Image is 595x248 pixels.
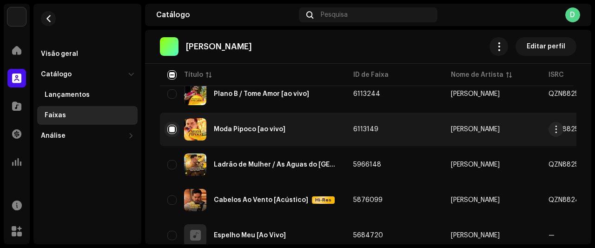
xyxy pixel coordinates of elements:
span: Editar perfil [527,37,565,56]
re-m-nav-item: Lançamentos [37,86,138,104]
span: Douglas Ranngel [451,126,534,133]
div: [PERSON_NAME] [451,91,500,97]
span: Hi-Res [313,197,334,203]
span: 5876099 [353,197,383,203]
p: [PERSON_NAME] [186,42,252,52]
div: Catálogo [41,71,72,78]
button: Editar perfil [516,37,576,56]
img: f87d1949-4bc2-40f4-b78e-e74b2ff0bc10 [184,189,206,211]
re-m-nav-item: Faixas [37,106,138,125]
img: f56f9657-f84f-4571-a9ba-020831ba329e [184,118,206,141]
span: 5684720 [353,232,383,239]
div: [PERSON_NAME] [451,232,500,239]
span: Douglas Ranngel [451,232,534,239]
div: Ladrão de Mulher / As Águas do São Francisco / Bebo Pra Carai [Ao vivo] [214,161,338,168]
re-m-nav-item: Visão geral [37,45,138,63]
re-m-nav-dropdown: Análise [37,127,138,145]
img: 927441a4-cc66-4c53-ab8e-0ee0f994676e [184,83,206,105]
div: [PERSON_NAME] [451,161,500,168]
div: [PERSON_NAME] [451,126,500,133]
div: Catálogo [156,11,295,19]
span: 6113149 [353,126,378,133]
img: 1cf725b2-75a2-44e7-8fdf-5f1256b3d403 [7,7,26,26]
div: Visão geral [41,50,78,58]
div: Lançamentos [45,91,90,99]
img: b7e08d67-d87f-444a-945f-8310b53b8add [184,154,206,176]
div: Cabelos Ao Vento [Acústico] [214,197,308,203]
div: D [565,7,580,22]
div: Espelho Meu [Ao Vivo] [214,232,286,239]
span: Douglas Ranngel [451,161,534,168]
div: [PERSON_NAME] [451,197,500,203]
re-m-nav-dropdown: Catálogo [37,65,138,125]
div: Nome de Artista [451,70,503,80]
span: Pesquisa [321,11,348,19]
div: Título [184,70,203,80]
div: Moda Pipoco [ao vivo] [214,126,285,133]
span: Douglas Ranngel [451,91,534,97]
span: 6113244 [353,91,380,97]
span: Douglas Ranngel [451,197,534,203]
span: 5966148 [353,161,381,168]
div: Análise [41,132,66,140]
div: Plano B / Tome Amor [ao vivo] [214,91,309,97]
div: Faixas [45,112,66,119]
